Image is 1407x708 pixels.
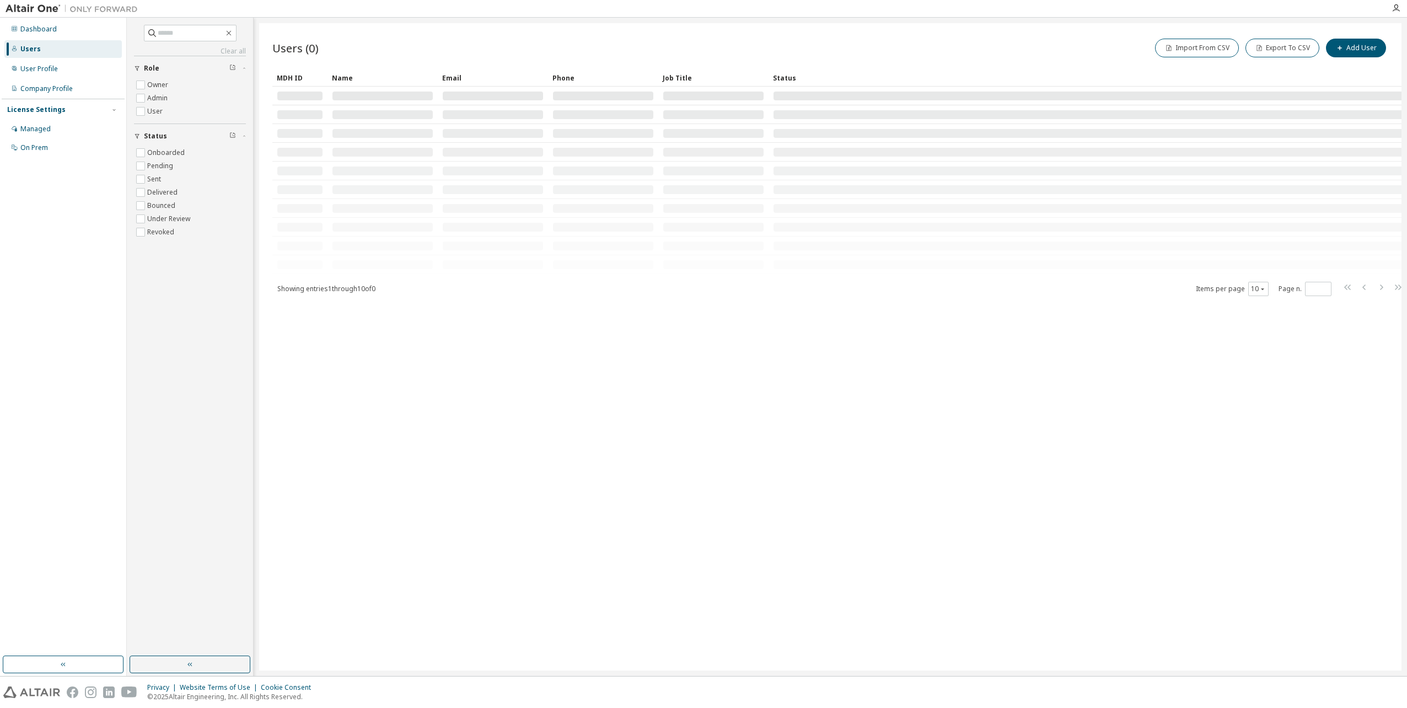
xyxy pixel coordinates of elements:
[144,132,167,141] span: Status
[261,683,318,692] div: Cookie Consent
[1251,285,1266,293] button: 10
[229,132,236,141] span: Clear filter
[147,226,176,239] label: Revoked
[1245,39,1319,57] button: Export To CSV
[147,199,178,212] label: Bounced
[20,143,48,152] div: On Prem
[121,686,137,698] img: youtube.svg
[147,92,170,105] label: Admin
[7,105,66,114] div: License Settings
[1279,282,1331,296] span: Page n.
[180,683,261,692] div: Website Terms of Use
[147,159,175,173] label: Pending
[147,683,180,692] div: Privacy
[20,65,58,73] div: User Profile
[147,105,165,118] label: User
[552,69,654,87] div: Phone
[442,69,544,87] div: Email
[6,3,143,14] img: Altair One
[3,686,60,698] img: altair_logo.svg
[144,64,159,73] span: Role
[277,284,375,293] span: Showing entries 1 through 10 of 0
[147,78,170,92] label: Owner
[277,69,323,87] div: MDH ID
[663,69,764,87] div: Job Title
[147,212,192,226] label: Under Review
[134,56,246,81] button: Role
[147,692,318,701] p: © 2025 Altair Engineering, Inc. All Rights Reserved.
[67,686,78,698] img: facebook.svg
[134,47,246,56] a: Clear all
[147,186,180,199] label: Delivered
[272,40,319,56] span: Users (0)
[85,686,96,698] img: instagram.svg
[20,125,51,133] div: Managed
[103,686,115,698] img: linkedin.svg
[134,124,246,148] button: Status
[147,146,187,159] label: Onboarded
[1155,39,1239,57] button: Import From CSV
[773,69,1405,87] div: Status
[20,25,57,34] div: Dashboard
[229,64,236,73] span: Clear filter
[147,173,163,186] label: Sent
[20,45,41,53] div: Users
[332,69,433,87] div: Name
[1326,39,1386,57] button: Add User
[1196,282,1269,296] span: Items per page
[20,84,73,93] div: Company Profile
